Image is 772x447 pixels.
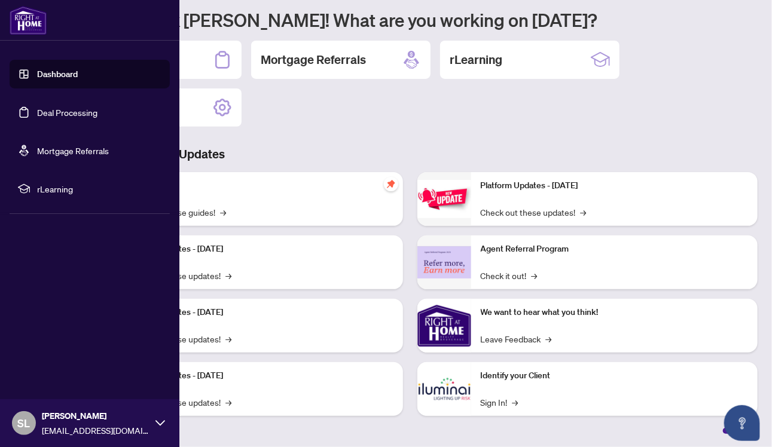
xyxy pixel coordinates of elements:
[481,332,552,345] a: Leave Feedback→
[37,145,109,156] a: Mortgage Referrals
[384,177,398,191] span: pushpin
[62,8,758,31] h1: Welcome back [PERSON_NAME]! What are you working on [DATE]?
[581,206,587,219] span: →
[126,243,393,256] p: Platform Updates - [DATE]
[126,179,393,192] p: Self-Help
[481,396,518,409] a: Sign In!→
[481,179,749,192] p: Platform Updates - [DATE]
[724,405,760,441] button: Open asap
[220,206,226,219] span: →
[126,369,393,382] p: Platform Updates - [DATE]
[481,369,749,382] p: Identify your Client
[225,396,231,409] span: →
[37,182,161,195] span: rLearning
[417,299,471,353] img: We want to hear what you think!
[481,269,538,282] a: Check it out!→
[225,269,231,282] span: →
[546,332,552,345] span: →
[512,396,518,409] span: →
[450,51,502,68] h2: rLearning
[481,243,749,256] p: Agent Referral Program
[261,51,366,68] h2: Mortgage Referrals
[37,69,78,79] a: Dashboard
[225,332,231,345] span: →
[417,362,471,416] img: Identify your Client
[42,409,149,422] span: [PERSON_NAME]
[42,424,149,437] span: [EMAIL_ADDRESS][DOMAIN_NAME]
[10,6,47,35] img: logo
[18,415,30,431] span: SL
[532,269,538,282] span: →
[126,306,393,319] p: Platform Updates - [DATE]
[481,306,749,319] p: We want to hear what you think!
[62,146,758,163] h3: Brokerage & Industry Updates
[417,246,471,279] img: Agent Referral Program
[481,206,587,219] a: Check out these updates!→
[417,180,471,218] img: Platform Updates - June 23, 2025
[37,107,97,118] a: Deal Processing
